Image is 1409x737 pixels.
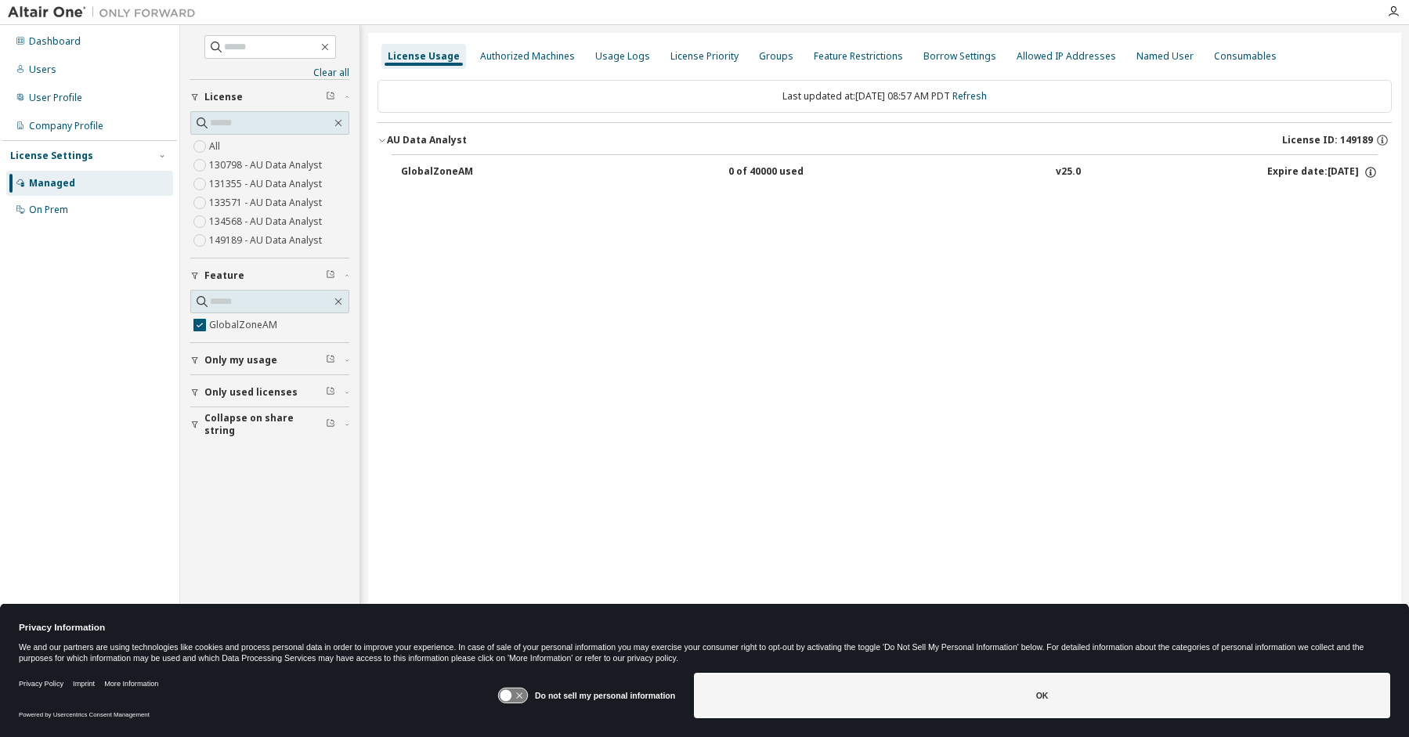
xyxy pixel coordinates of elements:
[190,343,349,378] button: Only my usage
[923,50,996,63] div: Borrow Settings
[29,92,82,104] div: User Profile
[190,258,349,293] button: Feature
[326,269,335,282] span: Clear filter
[326,386,335,399] span: Clear filter
[29,204,68,216] div: On Prem
[595,50,650,63] div: Usage Logs
[209,212,325,231] label: 134568 - AU Data Analyst
[209,156,325,175] label: 130798 - AU Data Analyst
[190,80,349,114] button: License
[190,375,349,410] button: Only used licenses
[29,177,75,190] div: Managed
[326,91,335,103] span: Clear filter
[29,63,56,76] div: Users
[814,50,903,63] div: Feature Restrictions
[1267,165,1378,179] div: Expire date: [DATE]
[209,137,223,156] label: All
[204,412,326,437] span: Collapse on share string
[209,175,325,193] label: 131355 - AU Data Analyst
[204,354,277,367] span: Only my usage
[204,269,244,282] span: Feature
[759,50,793,63] div: Groups
[209,231,325,250] label: 149189 - AU Data Analyst
[190,407,349,442] button: Collapse on share string
[204,386,298,399] span: Only used licenses
[326,418,335,431] span: Clear filter
[209,316,280,334] label: GlobalZoneAM
[204,91,243,103] span: License
[8,5,204,20] img: Altair One
[10,150,93,162] div: License Settings
[1214,50,1277,63] div: Consumables
[401,165,542,179] div: GlobalZoneAM
[952,89,987,103] a: Refresh
[480,50,575,63] div: Authorized Machines
[670,50,739,63] div: License Priority
[401,155,1378,190] button: GlobalZoneAM0 of 40000 usedv25.0Expire date:[DATE]
[1056,165,1081,179] div: v25.0
[1282,134,1373,146] span: License ID: 149189
[378,123,1392,157] button: AU Data AnalystLicense ID: 149189
[209,193,325,212] label: 133571 - AU Data Analyst
[326,354,335,367] span: Clear filter
[190,67,349,79] a: Clear all
[728,165,869,179] div: 0 of 40000 used
[1017,50,1116,63] div: Allowed IP Addresses
[387,134,467,146] div: AU Data Analyst
[378,80,1392,113] div: Last updated at: [DATE] 08:57 AM PDT
[29,120,103,132] div: Company Profile
[1136,50,1194,63] div: Named User
[388,50,460,63] div: License Usage
[29,35,81,48] div: Dashboard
